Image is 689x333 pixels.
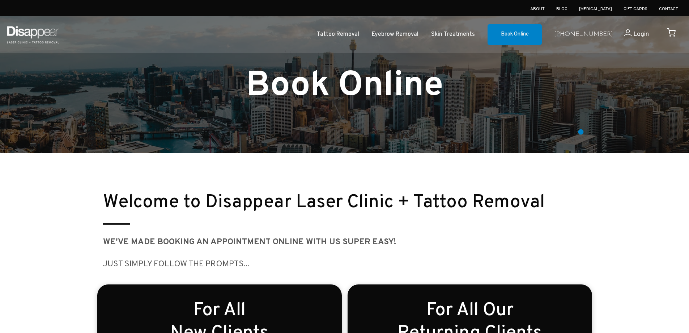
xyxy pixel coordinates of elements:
h1: Book Online [97,70,592,103]
a: Blog [556,6,567,12]
big: ... [244,259,249,270]
a: Gift Cards [624,6,647,12]
small: Welcome to Disappear Laser Clinic + Tattoo Removal [103,191,545,214]
a: Contact [659,6,678,12]
strong: We've made booking AN appointment ONLINE WITH US SUPER EASY! [103,237,396,247]
a: Skin Treatments [431,29,475,40]
big: JUST SIMPLY follow the prompts [103,259,244,270]
span: Login [633,30,649,38]
a: [MEDICAL_DATA] [579,6,612,12]
img: Disappear - Laser Clinic and Tattoo Removal Services in Sydney, Australia [5,22,60,47]
a: Book Online [488,24,542,45]
a: Eyebrow Removal [372,29,418,40]
a: [PHONE_NUMBER] [554,29,613,40]
a: Tattoo Removal [317,29,359,40]
a: Login [613,29,649,40]
a: About [530,6,545,12]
